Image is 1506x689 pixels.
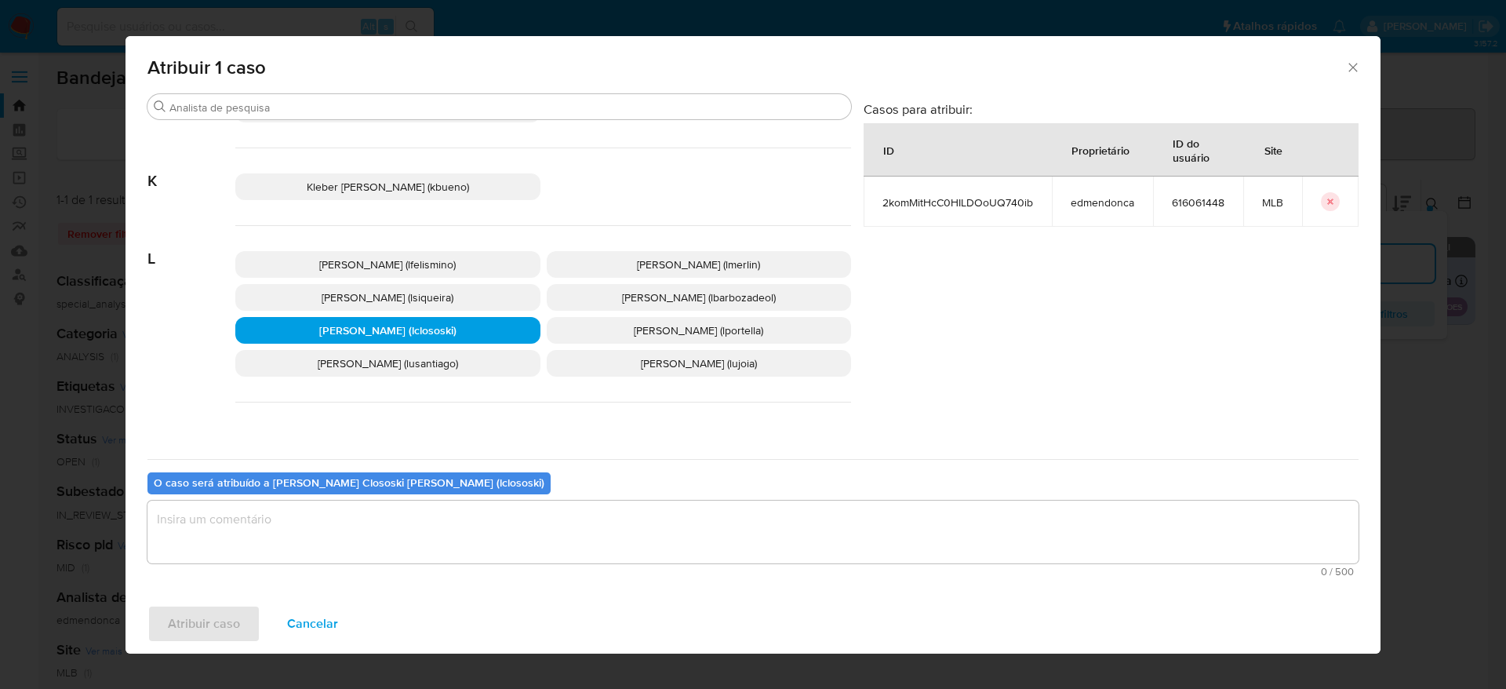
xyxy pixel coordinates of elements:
[235,350,540,377] div: [PERSON_NAME] (lusantiago)
[319,323,457,338] span: [PERSON_NAME] (lclososki)
[547,350,852,377] div: [PERSON_NAME] (lujoia)
[267,605,358,643] button: Cancelar
[864,131,913,169] div: ID
[547,251,852,278] div: [PERSON_NAME] (lmerlin)
[634,323,763,338] span: [PERSON_NAME] (lportella)
[287,607,338,641] span: Cancelar
[637,257,760,272] span: [PERSON_NAME] (lmerlin)
[147,58,1345,77] span: Atribuir 1 caso
[1172,195,1224,210] span: 616061448
[322,290,453,305] span: [PERSON_NAME] (lsiqueira)
[1262,195,1283,210] span: MLB
[154,100,166,113] button: Procurar
[1321,192,1340,211] button: icon-button
[307,179,469,195] span: Kleber [PERSON_NAME] (kbueno)
[147,403,235,445] span: M
[1345,60,1359,74] button: Fechar a janela
[154,475,544,490] b: O caso será atribuído a [PERSON_NAME] Clososki [PERSON_NAME] (lclososki)
[1154,124,1242,176] div: ID do usuário
[125,36,1380,654] div: assign-modal
[1246,131,1301,169] div: Site
[235,317,540,344] div: [PERSON_NAME] (lclososki)
[882,195,1033,210] span: 2komMitHcC0HILDOoUQ740ib
[1053,131,1148,169] div: Proprietário
[547,284,852,311] div: [PERSON_NAME] (lbarbozadeol)
[1071,195,1134,210] span: edmendonca
[641,355,757,371] span: [PERSON_NAME] (lujoia)
[235,251,540,278] div: [PERSON_NAME] (lfelismino)
[547,317,852,344] div: [PERSON_NAME] (lportella)
[147,226,235,268] span: L
[152,567,1354,577] span: Máximo de 500 caracteres
[169,100,845,115] input: Analista de pesquisa
[235,284,540,311] div: [PERSON_NAME] (lsiqueira)
[622,290,776,305] span: [PERSON_NAME] (lbarbozadeol)
[318,355,458,371] span: [PERSON_NAME] (lusantiago)
[147,148,235,191] span: K
[319,257,456,272] span: [PERSON_NAME] (lfelismino)
[864,101,1359,117] h3: Casos para atribuir:
[235,173,540,200] div: Kleber [PERSON_NAME] (kbueno)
